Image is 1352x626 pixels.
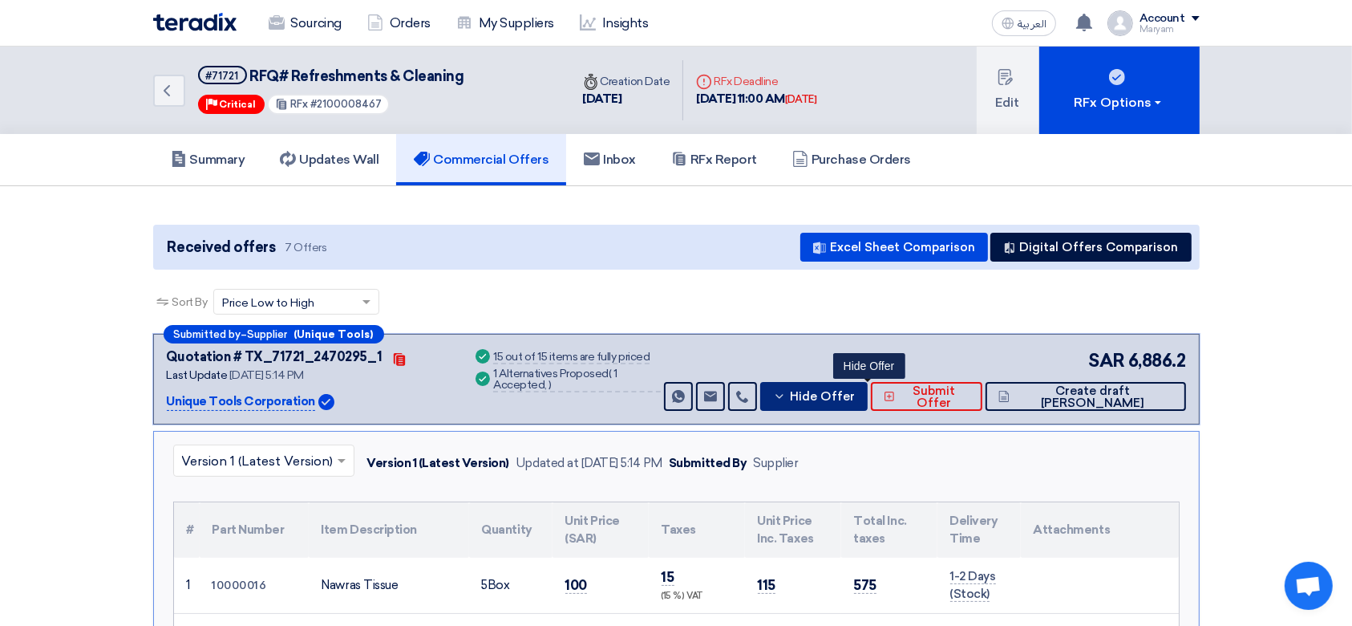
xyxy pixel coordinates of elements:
th: Delivery Time [937,502,1021,558]
span: ) [548,378,552,392]
th: Attachments [1021,502,1179,558]
th: Unit Price (SAR) [553,502,649,558]
span: [DATE] 5:14 PM [229,368,304,382]
th: Quantity [469,502,553,558]
a: My Suppliers [443,6,567,41]
span: 5 [482,578,488,592]
div: Creation Date [583,73,670,90]
div: Supplier [753,454,798,473]
a: Purchase Orders [775,134,929,185]
button: Create draft [PERSON_NAME] [986,382,1186,411]
div: Maryam [1139,25,1200,34]
span: Sort By [172,294,208,311]
h5: Inbox [584,152,636,168]
th: Part Number [200,502,309,558]
h5: RFx Report [671,152,757,168]
span: ( [609,367,612,380]
span: SAR [1088,348,1125,374]
span: Submitted by [174,329,241,339]
th: # [174,502,200,558]
span: 1 Accepted, [493,367,617,392]
span: Supplier [248,329,288,339]
td: Box [469,558,553,614]
th: Taxes [649,502,745,558]
div: [DATE] [583,90,670,108]
div: – [164,325,384,343]
span: #2100008467 [310,98,382,110]
span: Price Low to High [222,295,314,311]
div: Hide Offer [833,353,905,379]
a: Insights [567,6,661,41]
a: Summary [153,134,263,185]
span: 6,886.2 [1128,348,1186,374]
div: Version 1 (Latest Version) [367,454,510,473]
div: [DATE] [785,91,816,108]
a: Commercial Offers [396,134,566,185]
a: Inbox [566,134,654,185]
div: (15 %) VAT [662,590,732,604]
h5: Updates Wall [280,152,378,168]
div: Updated at [DATE] 5:14 PM [516,454,662,473]
span: Critical [220,99,257,110]
div: 15 out of 15 items are fully priced [493,352,650,364]
span: 115 [758,577,776,594]
th: Item Description [309,502,469,558]
span: 1-2 Days (Stock) [950,569,996,603]
div: RFx Options [1074,93,1164,112]
span: 100 [565,577,588,594]
a: Sourcing [256,6,354,41]
span: RFQ# Refreshments & Cleaning [249,67,464,85]
span: Last Update [167,368,228,382]
img: Verified Account [318,394,334,410]
span: Create draft [PERSON_NAME] [1014,385,1173,409]
button: Excel Sheet Comparison [800,233,988,262]
span: 15 [662,569,674,586]
span: Hide Offer [790,391,855,403]
p: Unique Tools Corporation [167,392,315,412]
div: Submitted By [669,454,747,473]
a: Updates Wall [262,134,396,185]
div: 1 Alternatives Proposed [493,368,661,392]
span: العربية [1018,18,1046,30]
button: Digital Offers Comparison [990,233,1192,262]
div: Account [1139,12,1185,26]
span: Submit Offer [899,385,969,409]
td: 1 [174,558,200,614]
h5: Commercial Offers [414,152,548,168]
img: profile_test.png [1107,10,1133,36]
div: Open chat [1285,562,1333,610]
th: Unit Price Inc. Taxes [745,502,841,558]
button: Edit [977,47,1039,134]
span: 7 Offers [285,240,326,255]
h5: Summary [171,152,245,168]
span: 575 [854,577,877,594]
h5: RFQ# Refreshments & Cleaning [198,66,464,86]
a: RFx Report [654,134,775,185]
div: Quotation # TX_71721_2470295_1 [167,348,383,367]
div: RFx Deadline [696,73,816,90]
div: Nawras Tissue [322,576,456,595]
img: Teradix logo [153,13,237,31]
span: Received offers [168,237,276,258]
div: #71721 [206,71,239,81]
div: [DATE] 11:00 AM [696,90,816,108]
button: Hide Offer [760,382,868,411]
h5: Purchase Orders [792,152,911,168]
th: Total Inc. taxes [841,502,937,558]
span: RFx [290,98,308,110]
a: Orders [354,6,443,41]
button: RFx Options [1039,47,1200,134]
b: (Unique Tools) [294,329,374,339]
button: العربية [992,10,1056,36]
td: 10000016 [200,558,309,614]
button: Submit Offer [871,382,982,411]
